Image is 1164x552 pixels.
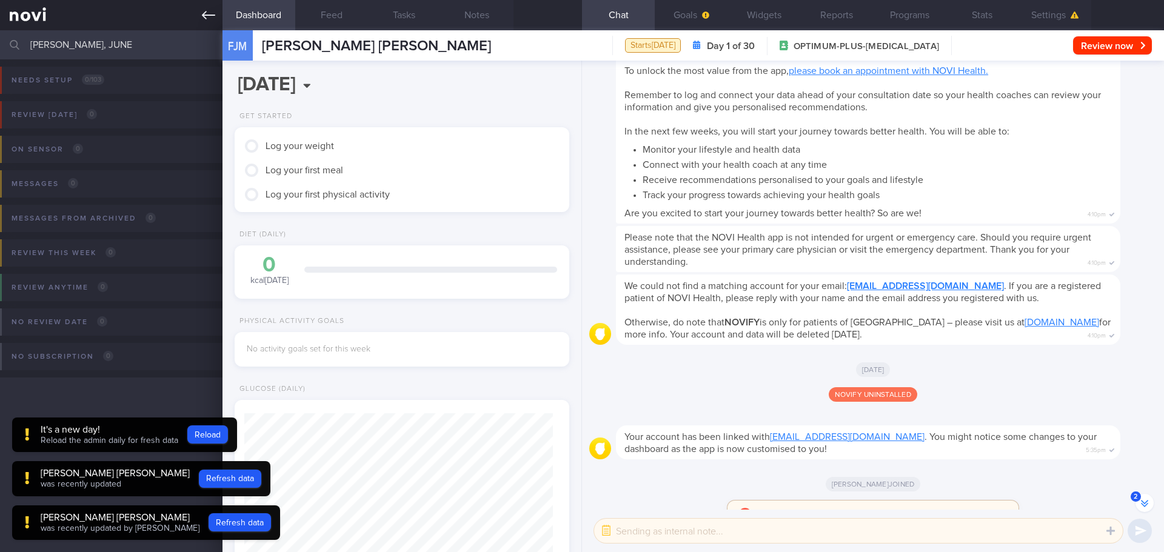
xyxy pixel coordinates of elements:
button: Reload [187,425,228,444]
div: Review [DATE] [8,107,100,123]
span: Your account has been linked with . You might notice some changes to your dashboard as the app is... [624,432,1097,454]
div: Diet (Daily) [235,230,286,239]
div: No activity goals set for this week [247,344,557,355]
span: Reload the admin daily for fresh data [41,436,178,445]
span: Remember to log and connect your data ahead of your consultation date so your health coaches can ... [624,90,1101,112]
button: 2 [1136,494,1154,512]
span: 0 [87,109,97,119]
span: 0 [73,144,83,154]
div: Get Started [235,112,292,121]
div: It's a new day! [41,424,178,436]
span: To unlock the most value from the app, [624,66,988,76]
div: kcal [DATE] [247,254,292,287]
li: Monitor your lifestyle and health data [643,141,1112,156]
strong: Day 1 of 30 [707,40,755,52]
span: 0 [105,247,116,258]
span: was recently updated [41,480,121,488]
span: 0 [98,282,108,292]
strong: NOVIFY [724,318,760,327]
div: Messages [8,176,81,192]
div: FJM [219,23,256,70]
a: [EMAIL_ADDRESS][DOMAIN_NAME] [770,432,925,442]
button: Refresh data [209,513,271,531]
span: 0 / 103 [82,75,104,85]
div: Needs setup [8,72,107,88]
li: Track your progress towards achieving your health goals [643,186,1112,201]
div: Glucose (Daily) [235,385,306,394]
span: Are you excited to start your journey towards better health? So are we! [624,208,921,218]
div: Review anytime [8,279,111,296]
div: 0 [247,254,292,276]
a: [EMAIL_ADDRESS][DOMAIN_NAME] [847,281,1004,291]
span: Otherwise, do note that is only for patients of [GEOGRAPHIC_DATA] – please visit us at for more i... [624,318,1111,339]
div: Review this week [8,245,119,261]
div: [PERSON_NAME] [PERSON_NAME] [41,511,199,524]
span: [DATE] [856,362,891,377]
span: 4:10pm [1088,207,1106,219]
div: Starts [DATE] [625,38,681,53]
span: NOVIFY uninstalled [829,387,917,402]
button: Review now [1073,36,1152,55]
button: Refresh data [199,470,261,488]
span: [PERSON_NAME] joined [826,477,921,491]
span: was recently updated by [PERSON_NAME] [41,524,199,533]
span: [PERSON_NAME] [PERSON_NAME] [262,39,491,53]
div: No subscription [8,348,116,365]
div: [PERSON_NAME] [PERSON_NAME] [41,467,190,479]
span: OPTIMUM-PLUS-[MEDICAL_DATA] [794,41,939,53]
li: Receive recommendations personalised to your goals and lifestyle [643,171,1112,186]
span: 0 [103,351,113,361]
a: [DOMAIN_NAME] [1025,318,1099,327]
span: 0 [68,178,78,188]
span: Please note that the NOVI Health app is not intended for urgent or emergency care. Should you req... [624,233,1091,267]
span: 4:10pm [1088,328,1106,340]
span: 0 [97,316,107,327]
div: No review date [8,314,110,330]
span: 2 [1131,491,1141,502]
strong: Program starts [DATE] [763,509,858,519]
span: 4:10pm [1088,256,1106,267]
div: On sensor [8,141,86,158]
span: We could not find a matching account for your email: . If you are a registered patient of NOVI He... [624,281,1101,303]
div: Physical Activity Goals [235,317,344,326]
span: 0 [145,213,156,223]
span: 5:35pm [1086,443,1106,454]
li: Connect with your health coach at any time [643,156,1112,171]
div: Messages from Archived [8,210,159,227]
span: In the next few weeks, you will start your journey towards better health. You will be able to: [624,127,1009,136]
a: please book an appointment with NOVI Health. [789,66,988,76]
